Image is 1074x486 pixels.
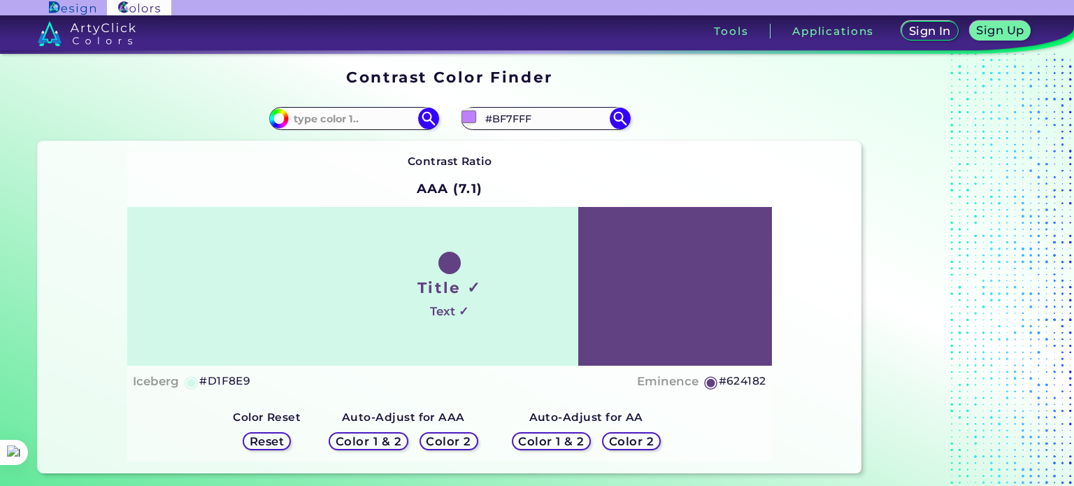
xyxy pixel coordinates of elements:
[408,155,492,168] strong: Contrast Ratio
[522,436,581,447] h5: Color 1 & 2
[703,373,719,390] h5: ◉
[339,436,399,447] h5: Color 1 & 2
[342,410,465,424] strong: Auto-Adjust for AAA
[973,22,1028,40] a: Sign Up
[979,25,1022,36] h5: Sign Up
[529,410,643,424] strong: Auto-Adjust for AA
[184,373,199,390] h5: ◉
[133,371,179,392] h4: Iceberg
[251,436,282,447] h5: Reset
[792,26,874,36] h3: Applications
[417,277,482,298] h1: Title ✓
[346,66,552,87] h1: Contrast Color Finder
[233,410,301,424] strong: Color Reset
[480,109,610,128] input: type color 2..
[429,436,469,447] h5: Color 2
[637,371,699,392] h4: Eminence
[719,372,766,390] h5: #624182
[911,26,949,36] h5: Sign In
[418,108,439,129] img: icon search
[611,436,652,447] h5: Color 2
[714,26,748,36] h3: Tools
[610,108,631,129] img: icon search
[199,372,250,390] h5: #D1F8E9
[49,1,96,15] img: ArtyClick Design logo
[410,173,489,204] h2: AAA (7.1)
[289,109,419,128] input: type color 1..
[38,21,136,46] img: logo_artyclick_colors_white.svg
[430,301,468,322] h4: Text ✓
[904,22,955,40] a: Sign In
